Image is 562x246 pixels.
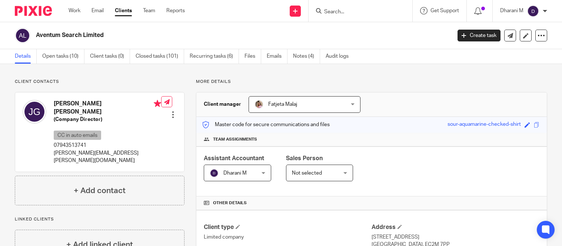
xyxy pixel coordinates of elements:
span: Other details [213,200,247,206]
input: Search [323,9,390,16]
span: Fatjeta Malaj [268,102,297,107]
h4: [PERSON_NAME] [PERSON_NAME] [54,100,161,116]
p: Master code for secure communications and files [202,121,330,128]
a: Audit logs [326,49,354,64]
img: svg%3E [210,169,219,178]
img: Pixie [15,6,52,16]
img: svg%3E [23,100,46,124]
h2: Aventum Search Limited [36,31,364,39]
a: Work [69,7,80,14]
span: Assistant Accountant [204,155,264,161]
img: svg%3E [15,28,30,43]
span: Team assignments [213,137,257,142]
h4: Address [372,223,539,231]
p: Dharani M [500,7,523,14]
a: Details [15,49,37,64]
div: sour-aquamarine-checked-shirt [448,121,521,129]
a: Notes (4) [293,49,320,64]
a: Create task [458,30,501,41]
p: [STREET_ADDRESS] [372,233,539,241]
img: svg%3E [527,5,539,17]
h5: (Company Director) [54,116,161,123]
a: Clients [115,7,132,14]
img: MicrosoftTeams-image%20(5).png [255,100,263,109]
a: Recurring tasks (6) [190,49,239,64]
a: Reports [166,7,185,14]
p: More details [196,79,547,85]
span: Get Support [430,8,459,13]
p: CC in auto emails [54,131,101,140]
h4: + Add contact [74,185,126,196]
span: Sales Person [286,155,323,161]
a: Files [245,49,261,64]
a: Client tasks (0) [90,49,130,64]
p: Client contacts [15,79,184,85]
a: Emails [267,49,287,64]
a: Team [143,7,155,14]
h4: Client type [204,223,372,231]
p: Linked clients [15,216,184,222]
a: Email [92,7,104,14]
i: Primary [154,100,161,107]
p: [PERSON_NAME][EMAIL_ADDRESS][PERSON_NAME][DOMAIN_NAME] [54,149,161,165]
h3: Client manager [204,101,241,108]
a: Closed tasks (101) [136,49,184,64]
a: Open tasks (10) [42,49,84,64]
p: 07943513741 [54,142,161,149]
span: Not selected [292,171,322,176]
span: Dharani M [223,171,247,176]
p: Limited company [204,233,372,241]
